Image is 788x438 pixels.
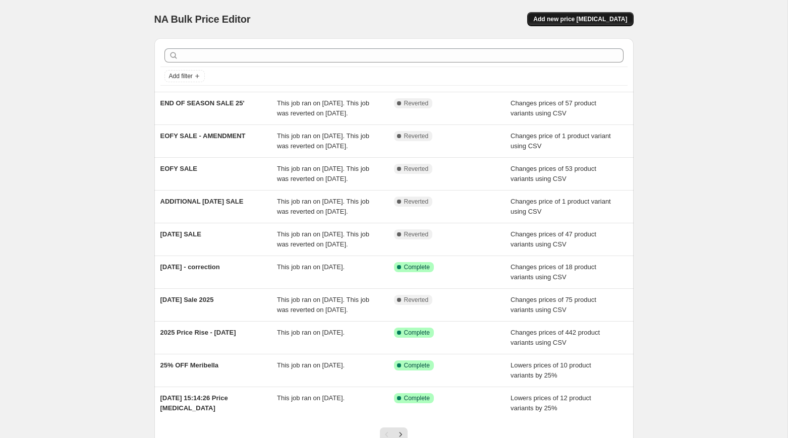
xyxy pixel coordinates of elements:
[160,132,246,140] span: EOFY SALE - AMENDMENT
[160,99,245,107] span: END OF SEASON SALE 25'
[160,165,197,172] span: EOFY SALE
[511,198,611,215] span: Changes price of 1 product variant using CSV
[277,230,369,248] span: This job ran on [DATE]. This job was reverted on [DATE].
[160,263,220,271] span: [DATE] - correction
[511,329,600,346] span: Changes prices of 442 product variants using CSV
[277,263,345,271] span: This job ran on [DATE].
[404,165,429,173] span: Reverted
[511,99,596,117] span: Changes prices of 57 product variants using CSV
[527,12,633,26] button: Add new price [MEDICAL_DATA]
[164,70,205,82] button: Add filter
[533,15,627,23] span: Add new price [MEDICAL_DATA]
[277,132,369,150] span: This job ran on [DATE]. This job was reverted on [DATE].
[404,296,429,304] span: Reverted
[160,361,219,369] span: 25% OFF Meribella
[277,99,369,117] span: This job ran on [DATE]. This job was reverted on [DATE].
[404,361,430,369] span: Complete
[404,99,429,107] span: Reverted
[277,361,345,369] span: This job ran on [DATE].
[511,132,611,150] span: Changes price of 1 product variant using CSV
[277,165,369,182] span: This job ran on [DATE]. This job was reverted on [DATE].
[160,329,236,336] span: 2025 Price Rise - [DATE]
[404,329,430,337] span: Complete
[160,394,228,412] span: [DATE] 15:14:26 Price [MEDICAL_DATA]
[160,198,244,205] span: ADDITIONAL [DATE] SALE
[511,361,591,379] span: Lowers prices of 10 product variants by 25%
[511,230,596,248] span: Changes prices of 47 product variants using CSV
[160,230,201,238] span: [DATE] SALE
[404,132,429,140] span: Reverted
[404,394,430,402] span: Complete
[277,394,345,402] span: This job ran on [DATE].
[404,198,429,206] span: Reverted
[277,198,369,215] span: This job ran on [DATE]. This job was reverted on [DATE].
[511,263,596,281] span: Changes prices of 18 product variants using CSV
[277,329,345,336] span: This job ran on [DATE].
[511,394,591,412] span: Lowers prices of 12 product variants by 25%
[277,296,369,314] span: This job ran on [DATE]. This job was reverted on [DATE].
[404,263,430,271] span: Complete
[511,296,596,314] span: Changes prices of 75 product variants using CSV
[154,14,251,25] span: NA Bulk Price Editor
[404,230,429,238] span: Reverted
[160,296,214,303] span: [DATE] Sale 2025
[169,72,193,80] span: Add filter
[511,165,596,182] span: Changes prices of 53 product variants using CSV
